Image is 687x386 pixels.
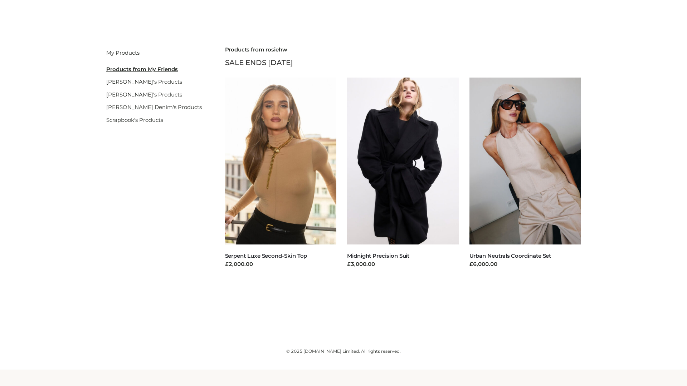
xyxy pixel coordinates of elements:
[106,78,182,85] a: [PERSON_NAME]'s Products
[225,252,307,259] a: Serpent Luxe Second-Skin Top
[106,104,202,110] a: [PERSON_NAME] Denim's Products
[106,348,581,355] div: © 2025 [DOMAIN_NAME] Limited. All rights reserved.
[347,252,409,259] a: Midnight Precision Suit
[106,91,182,98] a: [PERSON_NAME]'s Products
[469,260,581,268] div: £6,000.00
[225,260,337,268] div: £2,000.00
[106,49,140,56] a: My Products
[106,66,178,73] u: Products from My Friends
[469,252,551,259] a: Urban Neutrals Coordinate Set
[225,56,581,69] div: SALE ENDS [DATE]
[106,117,163,123] a: Scrapbook's Products
[225,46,581,53] h2: Products from rosiehw
[347,260,459,268] div: £3,000.00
